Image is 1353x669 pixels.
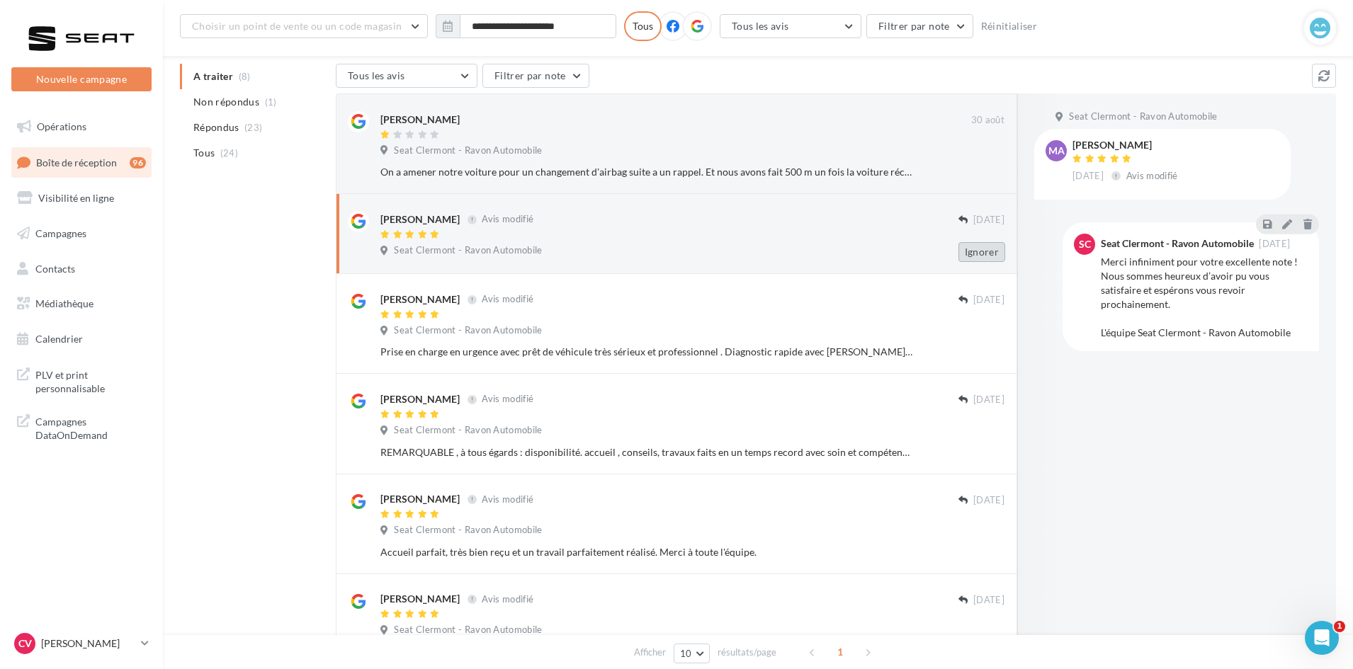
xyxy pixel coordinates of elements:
[732,20,789,32] span: Tous les avis
[1101,255,1308,340] div: Merci infiniment pour votre excellente note ! Nous sommes heureux d’avoir pu vous satisfaire et e...
[394,524,542,537] span: Seat Clermont - Ravon Automobile
[482,493,533,505] span: Avis modifié
[35,297,94,309] span: Médiathèque
[336,64,477,88] button: Tous les avis
[973,394,1004,406] span: [DATE]
[11,630,152,657] a: CV [PERSON_NAME]
[9,147,154,178] a: Boîte de réception96
[380,492,460,506] div: [PERSON_NAME]
[244,122,262,133] span: (23)
[9,360,154,401] a: PLV et print personnalisable
[193,120,239,135] span: Répondus
[193,95,259,109] span: Non répondus
[973,594,1004,607] span: [DATE]
[9,112,154,142] a: Opérations
[130,157,146,168] div: 96
[1072,170,1104,183] span: [DATE]
[380,392,460,406] div: [PERSON_NAME]
[9,406,154,448] a: Campagnes DataOnDemand
[1079,237,1091,251] span: SC
[35,262,75,274] span: Contacts
[634,646,666,659] span: Afficher
[973,494,1004,507] span: [DATE]
[958,242,1005,262] button: Ignorer
[35,227,86,239] span: Campagnes
[9,324,154,354] a: Calendrier
[1259,239,1290,248] span: [DATE]
[380,292,460,307] div: [PERSON_NAME]
[1126,170,1178,181] span: Avis modifié
[973,214,1004,227] span: [DATE]
[220,147,238,159] span: (24)
[720,14,861,38] button: Tous les avis
[380,445,912,459] div: REMARQUABLE , à tous égards : disponibilité. accueil , conseils, travaux faits en un temps record...
[348,69,405,81] span: Tous les avis
[482,64,589,88] button: Filtrer par note
[394,324,542,337] span: Seat Clermont - Ravon Automobile
[1334,621,1345,632] span: 1
[380,212,460,227] div: [PERSON_NAME]
[380,545,912,559] div: Accueil parfait, très bien reçu et un travail parfaitement réalisé. Merci à toute l'équipe.
[9,289,154,319] a: Médiathèque
[482,294,533,305] span: Avis modifié
[9,183,154,213] a: Visibilité en ligne
[973,294,1004,307] span: [DATE]
[1072,140,1181,150] div: [PERSON_NAME]
[193,146,215,160] span: Tous
[482,394,533,405] span: Avis modifié
[1069,110,1217,123] span: Seat Clermont - Ravon Automobile
[482,214,533,225] span: Avis modifié
[380,113,460,127] div: [PERSON_NAME]
[41,636,135,651] p: [PERSON_NAME]
[380,165,912,179] div: On a amener notre voiture pour un changement d'airbag suite a un rappel. Et nous avons fait 500 m...
[394,624,542,636] span: Seat Clermont - Ravon Automobile
[829,641,851,663] span: 1
[37,120,86,132] span: Opérations
[866,14,973,38] button: Filtrer par note
[380,345,912,359] div: Prise en charge en urgence avec prêt de véhicule très sérieux et professionnel . Diagnostic rapid...
[394,424,542,437] span: Seat Clermont - Ravon Automobile
[1101,239,1254,248] div: Seat Clermont - Ravon Automobile
[482,593,533,605] span: Avis modifié
[11,67,152,91] button: Nouvelle campagne
[971,114,1004,127] span: 30 août
[18,636,32,651] span: CV
[192,20,402,32] span: Choisir un point de vente ou un code magasin
[38,192,114,204] span: Visibilité en ligne
[265,96,277,108] span: (1)
[680,648,692,659] span: 10
[35,412,146,442] span: Campagnes DataOnDemand
[35,333,83,345] span: Calendrier
[36,156,117,168] span: Boîte de réception
[1048,144,1065,158] span: MA
[624,11,662,41] div: Tous
[975,18,1043,35] button: Réinitialiser
[380,592,460,606] div: [PERSON_NAME]
[674,644,710,663] button: 10
[180,14,428,38] button: Choisir un point de vente ou un code magasin
[394,144,542,157] span: Seat Clermont - Ravon Automobile
[394,244,542,257] span: Seat Clermont - Ravon Automobile
[9,219,154,248] a: Campagnes
[718,646,776,659] span: résultats/page
[35,365,146,396] span: PLV et print personnalisable
[9,254,154,284] a: Contacts
[1305,621,1339,655] iframe: Intercom live chat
